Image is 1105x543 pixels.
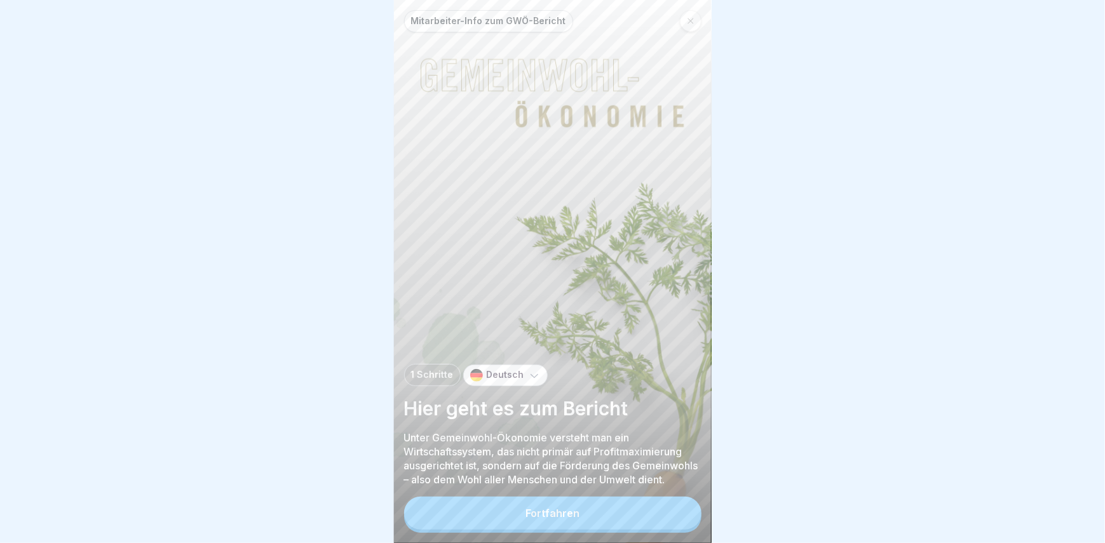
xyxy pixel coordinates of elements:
[404,497,702,530] button: Fortfahren
[525,507,580,519] div: Fortfahren
[487,370,524,380] p: Deutsch
[404,431,702,486] p: Unter Gemeinwohl-Ökonomie versteht man ein Wirtschaftssystem, das nicht primär auf Profitmaximier...
[404,396,702,420] p: Hier geht es zum Bericht
[411,370,454,380] p: 1 Schritte
[470,369,483,382] img: de.svg
[411,16,566,27] p: Mitarbeiter-Info zum GWÖ-Bericht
